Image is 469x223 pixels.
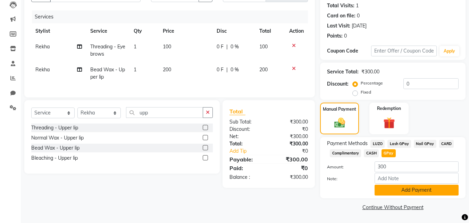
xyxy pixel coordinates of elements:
th: Qty [129,23,159,39]
span: 0 % [231,66,239,73]
span: Nail GPay [414,140,436,148]
th: Price [159,23,212,39]
span: Bead Wax - Upper lip [90,66,125,80]
div: Net: [224,133,269,140]
th: Disc [212,23,255,39]
label: Amount: [322,164,369,170]
div: ₹300.00 [269,133,313,140]
input: Amount [375,161,459,172]
label: Percentage [361,80,383,86]
input: Search or Scan [126,107,203,118]
div: Total: [224,140,269,148]
span: CASH [364,149,379,157]
span: 1 [134,66,136,73]
span: 0 F [217,43,224,50]
th: Service [86,23,130,39]
img: _gift.svg [380,116,399,130]
div: Balance : [224,174,269,181]
div: Payable: [224,155,269,164]
span: 200 [163,66,171,73]
div: ₹0 [276,148,313,155]
span: 0 % [231,43,239,50]
span: Payment Methods [327,140,368,147]
span: 1 [134,43,136,50]
a: Continue Without Payment [321,204,464,211]
span: LUZO [370,140,385,148]
div: ₹300.00 [269,140,313,148]
div: 1 [356,2,359,9]
span: Threading - Eyebrows [90,43,125,57]
div: Points: [327,32,343,40]
th: Total [255,23,285,39]
label: Fixed [361,89,371,95]
span: GPay [382,149,396,157]
button: Add Payment [375,185,459,196]
div: Card on file: [327,12,355,19]
span: Complimentary [330,149,361,157]
span: Lash GPay [387,140,411,148]
span: Rekha [35,43,50,50]
div: [DATE] [352,22,367,30]
span: 0 F [217,66,224,73]
span: 200 [259,66,268,73]
span: Rekha [35,66,50,73]
div: Discount: [327,80,349,88]
label: Manual Payment [323,106,356,112]
th: Stylist [31,23,86,39]
label: Note: [322,176,369,182]
div: ₹300.00 [361,68,379,75]
div: Sub Total: [224,118,269,126]
div: ₹0 [269,126,313,133]
div: ₹0 [269,164,313,172]
div: ₹300.00 [269,174,313,181]
div: Bead Wax - Upper lip [31,144,79,152]
label: Redemption [377,105,401,112]
span: | [226,43,228,50]
div: Paid: [224,164,269,172]
div: 0 [344,32,347,40]
span: | [226,66,228,73]
div: Coupon Code [327,47,371,55]
span: 100 [259,43,268,50]
span: Total [229,108,245,115]
div: Service Total: [327,68,359,75]
th: Action [285,23,308,39]
div: Threading - Upper lip [31,124,78,132]
input: Enter Offer / Coupon Code [371,46,437,56]
a: Add Tip [224,148,276,155]
input: Add Note [375,173,459,184]
div: ₹300.00 [269,118,313,126]
div: Normal Wax - Upper lip [31,134,84,142]
div: 0 [357,12,360,19]
div: Discount: [224,126,269,133]
button: Apply [439,46,459,56]
div: Last Visit: [327,22,350,30]
div: ₹300.00 [269,155,313,164]
span: CARD [439,140,454,148]
span: 100 [163,43,171,50]
img: _cash.svg [331,117,349,129]
div: Bleaching - Upper lip [31,154,78,162]
div: Services [32,10,313,23]
div: Total Visits: [327,2,354,9]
